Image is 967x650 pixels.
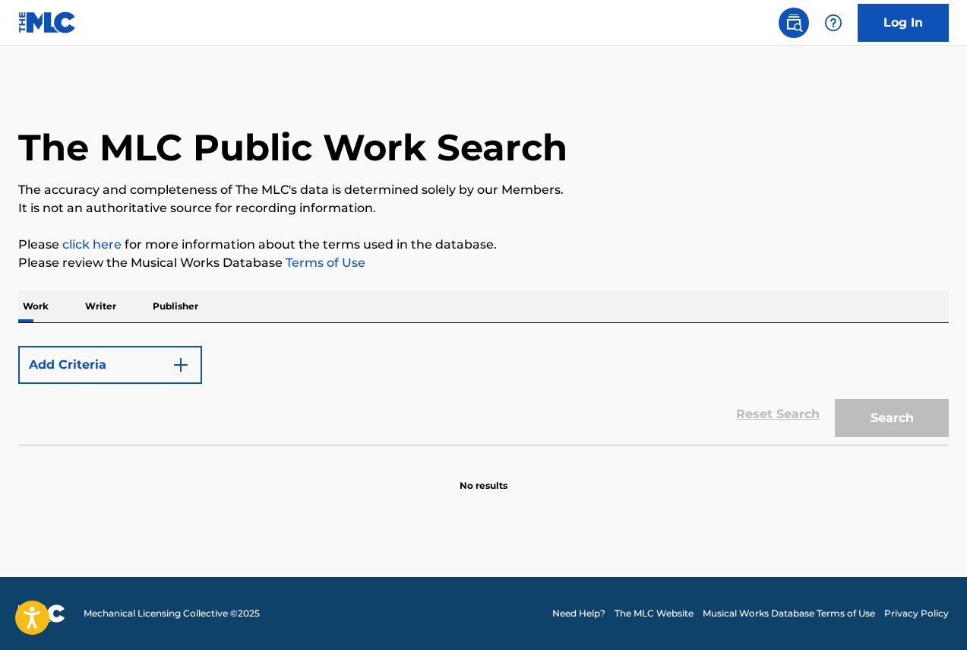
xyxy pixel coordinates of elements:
p: Please for more information about the terms used in the database. [18,236,949,254]
img: help [824,14,842,32]
a: Need Help? [552,607,605,620]
a: Log In [858,4,949,42]
p: The accuracy and completeness of The MLC's data is determined solely by our Members. [18,181,949,199]
img: MLC Logo [18,11,77,33]
a: Terms of Use [283,255,365,270]
div: Help [818,8,848,38]
img: 9d2ae6d4665cec9f34b9.svg [172,356,190,374]
p: Please review the Musical Works Database [18,254,949,272]
p: Writer [81,290,121,322]
button: Add Criteria [18,346,202,384]
form: Search Form [18,338,949,445]
p: Work [18,290,53,322]
p: It is not an authoritative source for recording information. [18,199,949,217]
a: The MLC Website [615,607,694,620]
img: search [785,14,803,32]
h1: The MLC Public Work Search [18,125,567,170]
a: Musical Works Database Terms of Use [703,607,875,620]
a: Public Search [779,8,809,38]
img: logo [18,604,65,623]
p: No results [460,461,507,493]
p: Publisher [148,290,203,322]
span: Mechanical Licensing Collective © 2025 [84,607,260,620]
a: Privacy Policy [884,607,949,620]
a: click here [62,237,122,252]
